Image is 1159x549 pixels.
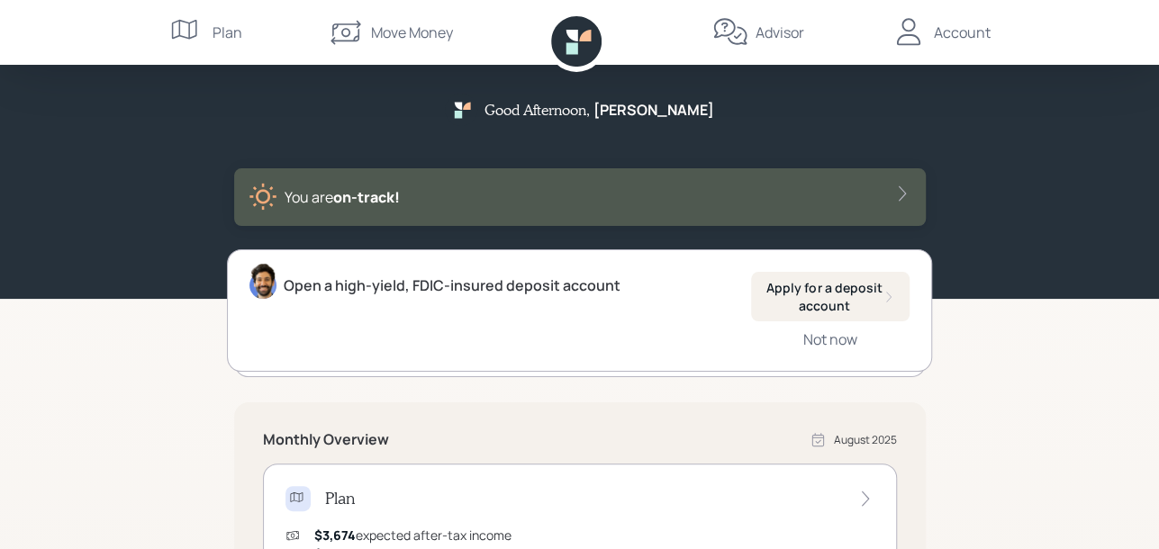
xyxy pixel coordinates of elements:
[284,274,620,296] div: Open a high-yield, FDIC-insured deposit account
[314,526,512,544] div: expected after-tax income
[934,22,991,43] div: Account
[765,279,895,314] div: Apply for a deposit account
[325,489,355,508] h4: Plan
[593,102,714,119] h5: [PERSON_NAME]
[333,187,400,207] span: on‑track!
[803,329,857,349] div: Not now
[484,101,590,118] h5: Good Afternoon ,
[834,432,897,448] div: August 2025
[249,183,277,211] img: sunny-XHVQM73Q.digested.png
[751,272,910,321] button: Apply for a deposit account
[263,431,389,448] h5: Monthly Overview
[249,263,276,299] img: eric-schwartz-headshot.png
[285,186,400,208] div: You are
[314,526,356,544] span: $3,674
[371,22,453,43] div: Move Money
[213,22,242,43] div: Plan
[756,22,804,43] div: Advisor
